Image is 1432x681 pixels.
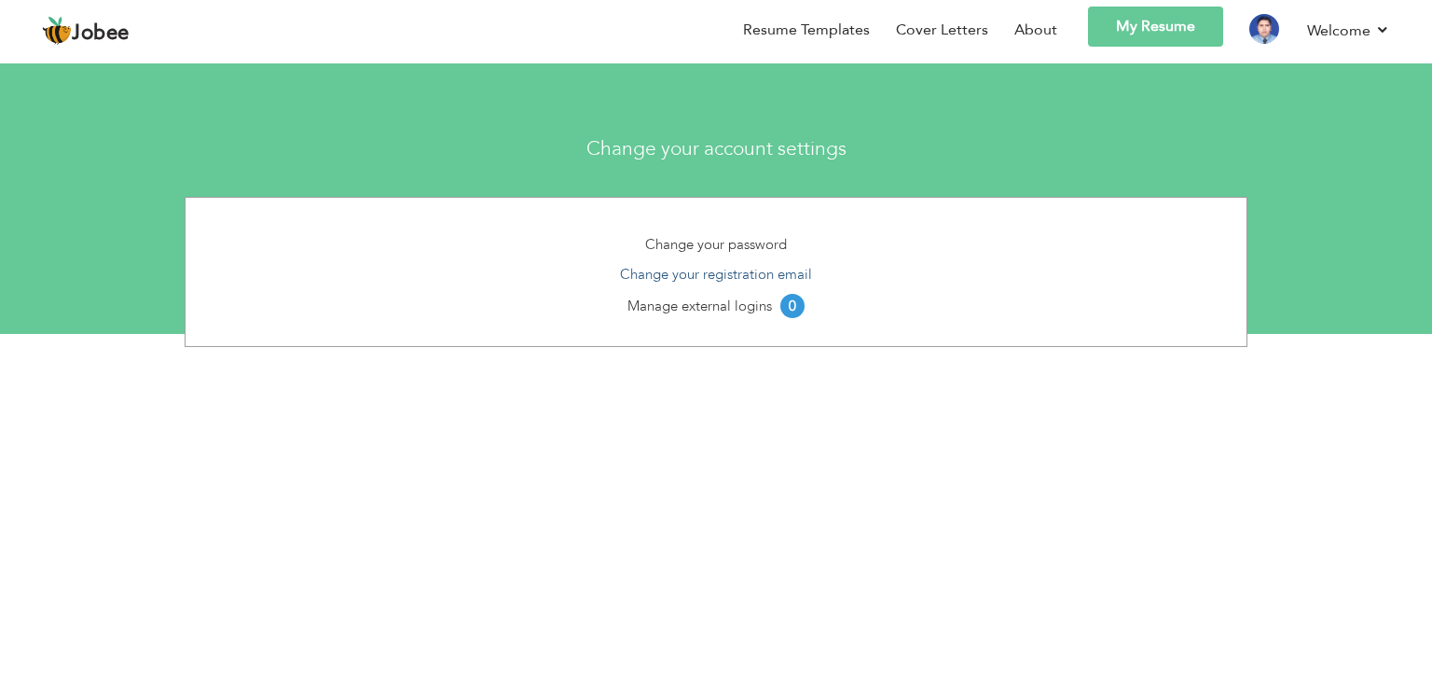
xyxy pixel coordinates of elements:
a: About [1014,20,1057,41]
a: Manage external logins [627,297,772,315]
a: Change your password [645,235,787,254]
h3: Change your account settings [193,138,1239,160]
a: Cover Letters [896,20,988,41]
span: 0 [780,294,805,318]
a: Resume Templates [743,20,870,41]
img: jobee.io [42,16,72,46]
a: My Resume [1088,7,1223,47]
a: Welcome [1307,20,1390,42]
a: 0 [776,297,805,315]
a: Change your registration email [620,265,812,284]
span: Jobee [72,23,130,44]
img: Profile Img [1249,14,1279,44]
a: Jobee [42,16,130,46]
